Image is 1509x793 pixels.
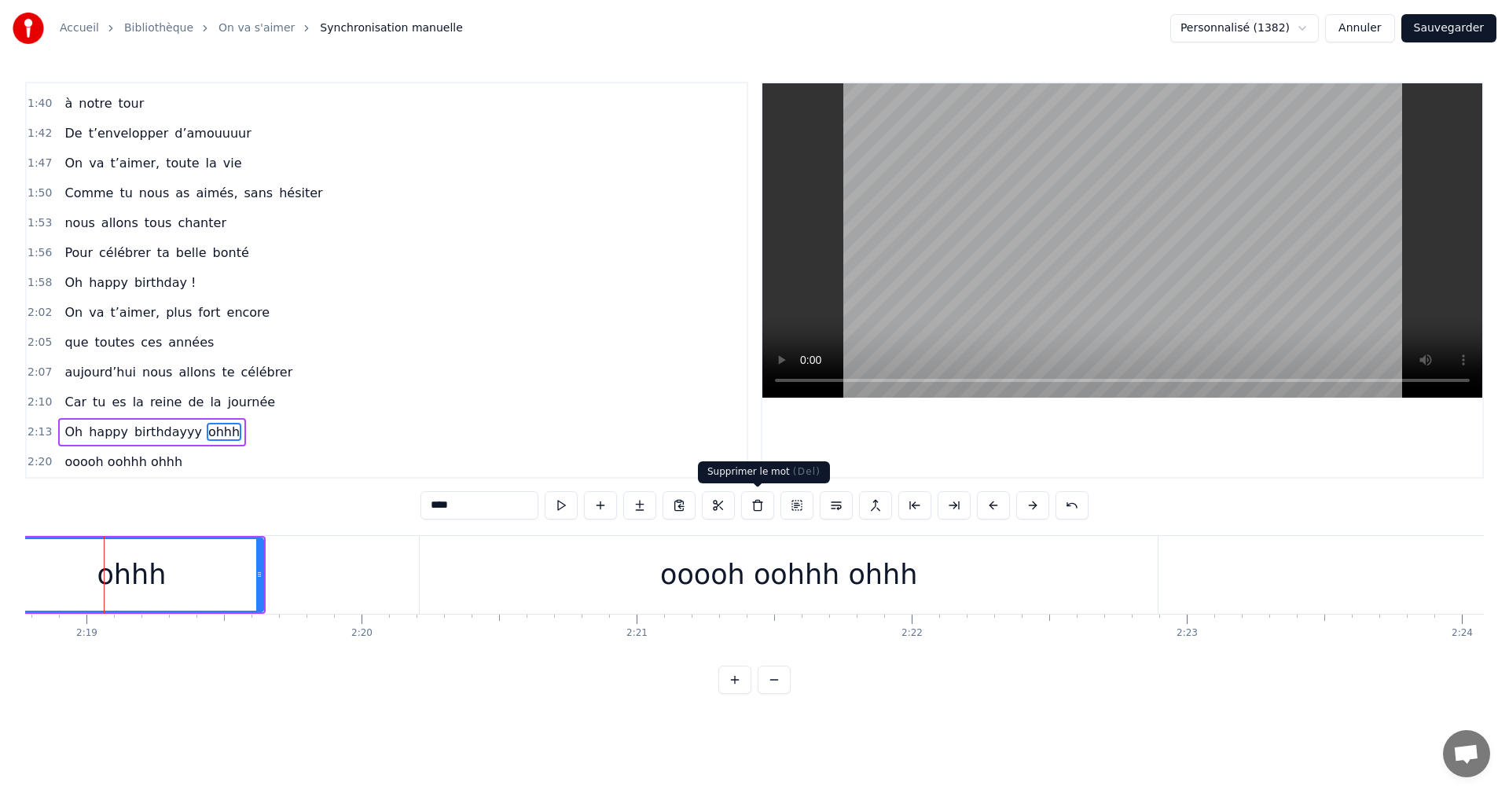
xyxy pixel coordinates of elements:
[174,184,191,202] span: as
[240,363,295,381] span: célébrer
[320,20,463,36] span: Synchronisation manuelle
[118,184,134,202] span: tu
[131,393,145,411] span: la
[218,20,295,36] a: On va s'aimer
[60,20,463,36] nav: breadcrumb
[63,393,88,411] span: Car
[28,96,52,112] span: 1:40
[87,303,105,321] span: va
[100,214,140,232] span: allons
[138,184,171,202] span: nous
[207,423,241,441] span: ohhh
[28,126,52,141] span: 1:42
[133,423,204,441] span: birthdayyy
[28,185,52,201] span: 1:50
[277,184,324,202] span: hésiter
[63,303,84,321] span: On
[97,244,152,262] span: célébrer
[164,303,193,321] span: plus
[173,124,253,142] span: d’amouuuur
[87,274,130,292] span: happy
[28,245,52,261] span: 1:56
[626,627,648,640] div: 2:21
[63,184,115,202] span: Comme
[177,363,217,381] span: allons
[220,363,236,381] span: te
[28,156,52,171] span: 1:47
[91,393,107,411] span: tu
[87,124,171,142] span: t’envelopper
[1177,627,1198,640] div: 2:23
[28,335,52,351] span: 2:05
[124,20,193,36] a: Bibliothèque
[63,244,94,262] span: Pour
[87,154,105,172] span: va
[60,20,99,36] a: Accueil
[13,13,44,44] img: youka
[77,94,113,112] span: notre
[63,154,84,172] span: On
[139,333,163,351] span: ces
[174,244,208,262] span: belle
[63,423,84,441] span: Oh
[28,454,52,470] span: 2:20
[110,393,127,411] span: es
[1443,730,1490,777] div: Ouvrir le chat
[222,154,244,172] span: vie
[351,627,373,640] div: 2:20
[28,275,52,291] span: 1:58
[87,423,130,441] span: happy
[164,154,200,172] span: toute
[63,124,83,142] span: De
[28,305,52,321] span: 2:02
[1325,14,1394,42] button: Annuler
[204,154,218,172] span: la
[186,393,205,411] span: de
[28,395,52,410] span: 2:10
[167,333,215,351] span: années
[63,274,84,292] span: Oh
[176,214,228,232] span: chanter
[243,184,275,202] span: sans
[63,94,74,112] span: à
[108,303,161,321] span: t’aimer,
[76,627,97,640] div: 2:19
[108,154,161,172] span: t’aimer,
[63,333,90,351] span: que
[133,274,198,292] span: birthday !
[28,215,52,231] span: 1:53
[208,393,222,411] span: la
[698,461,830,483] div: Supprimer le mot
[226,303,272,321] span: encore
[149,393,184,411] span: reine
[63,214,96,232] span: nous
[196,303,222,321] span: fort
[793,466,821,477] span: ( Del )
[63,363,138,381] span: aujourd’hui
[141,363,174,381] span: nous
[143,214,174,232] span: tous
[194,184,239,202] span: aimés,
[28,424,52,440] span: 2:13
[117,94,146,112] span: tour
[156,244,171,262] span: ta
[28,365,52,380] span: 2:07
[660,554,917,596] div: ooooh oohhh ohhh
[211,244,251,262] span: bonté
[1452,627,1473,640] div: 2:24
[97,554,166,596] div: ohhh
[226,393,277,411] span: journée
[94,333,137,351] span: toutes
[63,453,184,471] span: ooooh oohhh ohhh
[1401,14,1496,42] button: Sauvegarder
[901,627,923,640] div: 2:22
